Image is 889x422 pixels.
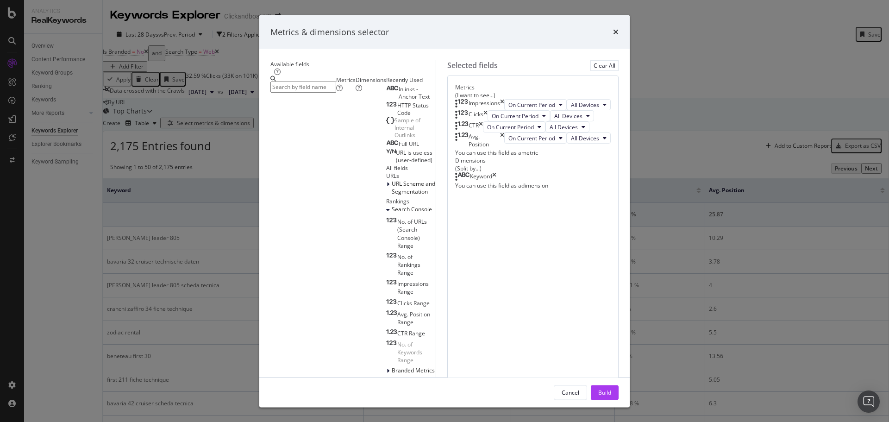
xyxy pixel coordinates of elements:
[455,172,611,182] div: Keywordtimes
[397,329,425,337] span: CTR Range
[858,391,880,413] div: Open Intercom Messenger
[386,76,436,84] div: Recently Used
[386,164,436,171] div: All fields
[455,91,611,99] div: (I want to see...)
[455,121,611,132] div: CTRtimesOn Current PeriodAll Devices
[392,179,435,195] span: URL Scheme and Segmentation
[483,110,488,121] div: times
[455,132,611,148] div: Avg. PositiontimesOn Current PeriodAll Devices
[455,99,611,110] div: ImpressionstimesOn Current PeriodAll Devices
[469,121,479,132] div: CTR
[483,121,545,132] button: On Current Period
[356,76,386,92] div: Dimensions
[594,62,615,69] div: Clear All
[397,101,429,116] span: HTTP Status Code
[469,110,483,121] div: Clicks
[613,26,619,38] div: times
[399,85,430,100] span: Inlinks - Anchor Text
[567,132,611,144] button: All Devices
[504,132,567,144] button: On Current Period
[386,171,436,179] div: URLs
[487,123,534,131] span: On Current Period
[571,101,599,108] span: All Devices
[469,99,500,110] div: Impressions
[399,139,419,147] span: Full URL
[571,134,599,142] span: All Devices
[397,299,430,307] span: Clicks Range
[598,388,611,396] div: Build
[455,164,611,172] div: (Split by...)
[590,60,619,71] button: Clear All
[469,132,500,148] div: Avg. Position
[455,156,611,172] div: Dimensions
[500,132,504,148] div: times
[550,123,578,131] span: All Devices
[270,82,336,92] input: Search by field name
[504,99,567,110] button: On Current Period
[554,112,582,120] span: All Devices
[396,148,432,164] span: URL is useless (user-defined)
[259,15,630,407] div: modal
[394,116,420,139] span: Sample of Internal Outlinks
[508,134,555,142] span: On Current Period
[488,110,550,121] button: On Current Period
[508,101,555,108] span: On Current Period
[455,148,611,156] div: You can use this field as a metric
[397,218,427,249] span: No. of URLs (Search Console) Range
[492,172,496,182] div: times
[455,182,611,189] div: You can use this field as a dimension
[545,121,589,132] button: All Devices
[591,385,619,400] button: Build
[550,110,594,121] button: All Devices
[397,280,429,296] span: Impressions Range
[455,110,611,121] div: ClickstimesOn Current PeriodAll Devices
[270,26,389,38] div: Metrics & dimensions selector
[492,112,538,120] span: On Current Period
[397,340,422,364] span: No. of Keywords Range
[562,388,579,396] div: Cancel
[455,83,611,99] div: Metrics
[447,60,498,71] div: Selected fields
[554,385,587,400] button: Cancel
[392,366,435,374] span: Branded Metrics
[567,99,611,110] button: All Devices
[392,205,432,213] span: Search Console
[270,60,436,68] div: Available fields
[386,197,436,205] div: Rankings
[470,172,492,182] div: Keyword
[397,252,420,276] span: No. of Rankings Range
[479,121,483,132] div: times
[500,99,504,110] div: times
[336,76,356,92] div: Metrics
[397,310,430,326] span: Avg. Position Range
